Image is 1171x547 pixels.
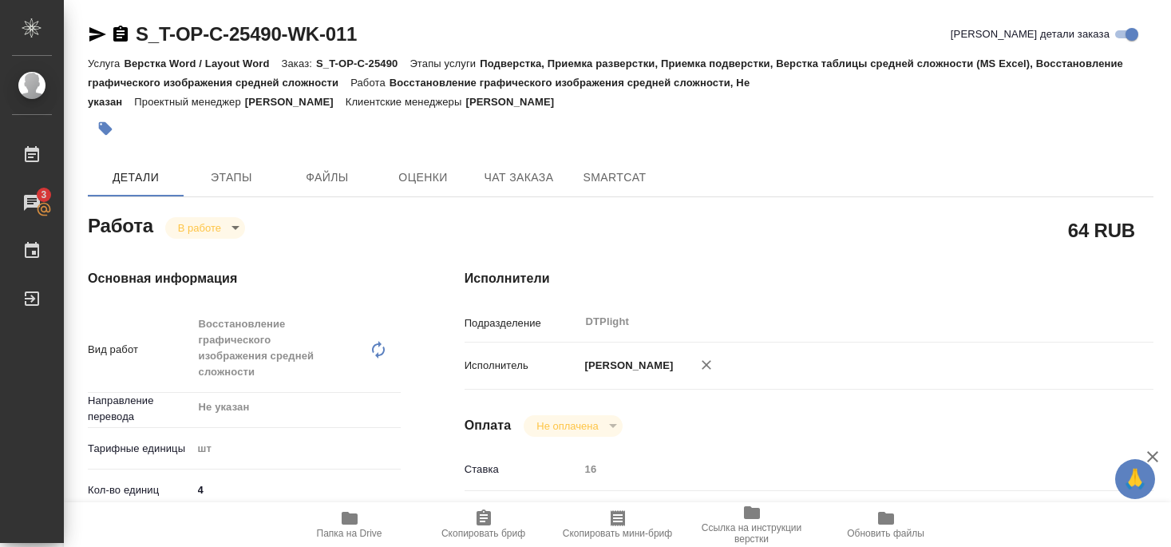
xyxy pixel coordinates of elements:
p: Вид работ [88,342,192,358]
button: Ссылка на инструкции верстки [685,502,819,547]
p: Подразделение [465,315,580,331]
a: 3 [4,183,60,223]
span: Файлы [289,168,366,188]
button: Папка на Drive [283,502,417,547]
span: Обновить файлы [847,528,924,539]
span: Оценки [385,168,461,188]
input: ✎ Введи что-нибудь [192,478,401,501]
div: RUB [580,497,1096,525]
p: Подверстка, Приемка разверстки, Приемка подверстки, Верстка таблицы средней сложности (MS Excel),... [88,57,1123,89]
span: Скопировать бриф [441,528,525,539]
button: Скопировать ссылку [111,25,130,44]
button: Удалить исполнителя [689,347,724,383]
span: Папка на Drive [317,528,382,539]
p: [PERSON_NAME] [580,358,674,374]
div: шт [192,435,401,462]
p: Проектный менеджер [134,96,244,108]
span: 3 [31,187,56,203]
button: Добавить тэг [88,111,123,146]
p: Услуга [88,57,124,69]
p: Этапы услуги [409,57,480,69]
button: Скопировать бриф [417,502,551,547]
button: Не оплачена [532,419,603,433]
span: SmartCat [576,168,653,188]
p: [PERSON_NAME] [465,96,566,108]
button: В работе [173,221,226,235]
p: [PERSON_NAME] [245,96,346,108]
button: Обновить файлы [819,502,953,547]
span: 🙏 [1122,462,1149,496]
p: Исполнитель [465,358,580,374]
h4: Основная информация [88,269,401,288]
h4: Исполнители [465,269,1153,288]
button: Скопировать мини-бриф [551,502,685,547]
div: В работе [524,415,622,437]
p: Работа [350,77,390,89]
span: Скопировать мини-бриф [563,528,672,539]
h4: Оплата [465,416,512,435]
p: Ставка [465,462,580,478]
p: Направление перевода [88,393,192,425]
p: Кол-во единиц [88,482,192,498]
span: Ссылка на инструкции верстки [694,522,809,545]
p: Заказ: [282,57,316,69]
div: В работе [165,217,245,239]
button: Скопировать ссылку для ЯМессенджера [88,25,107,44]
span: Чат заказа [481,168,557,188]
p: Клиентские менеджеры [346,96,466,108]
p: S_T-OP-C-25490 [316,57,409,69]
a: S_T-OP-C-25490-WK-011 [136,23,357,45]
span: [PERSON_NAME] детали заказа [951,26,1110,42]
input: Пустое поле [580,458,1096,481]
p: Восстановление графического изображения средней сложности, Не указан [88,77,750,108]
p: Верстка Word / Layout Word [124,57,281,69]
p: Тарифные единицы [88,441,192,457]
span: Этапы [193,168,270,188]
h2: Работа [88,210,153,239]
span: Детали [97,168,174,188]
h2: 64 RUB [1068,216,1135,244]
button: 🙏 [1115,459,1155,499]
